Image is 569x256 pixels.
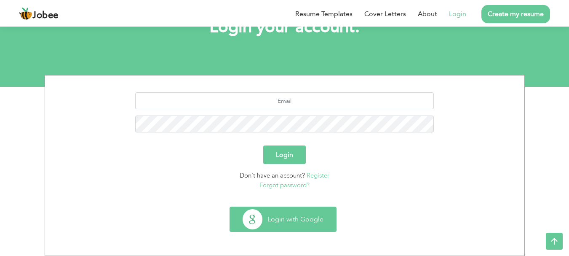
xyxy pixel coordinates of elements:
[481,5,550,23] a: Create my resume
[135,92,434,109] input: Email
[32,11,59,20] span: Jobee
[295,9,353,19] a: Resume Templates
[418,9,437,19] a: About
[263,146,306,164] button: Login
[259,181,310,189] a: Forgot password?
[57,16,512,38] h1: Login your account.
[449,9,466,19] a: Login
[230,207,336,232] button: Login with Google
[364,9,406,19] a: Cover Letters
[307,171,329,180] a: Register
[19,7,59,21] a: Jobee
[240,171,305,180] span: Don't have an account?
[19,7,32,21] img: jobee.io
